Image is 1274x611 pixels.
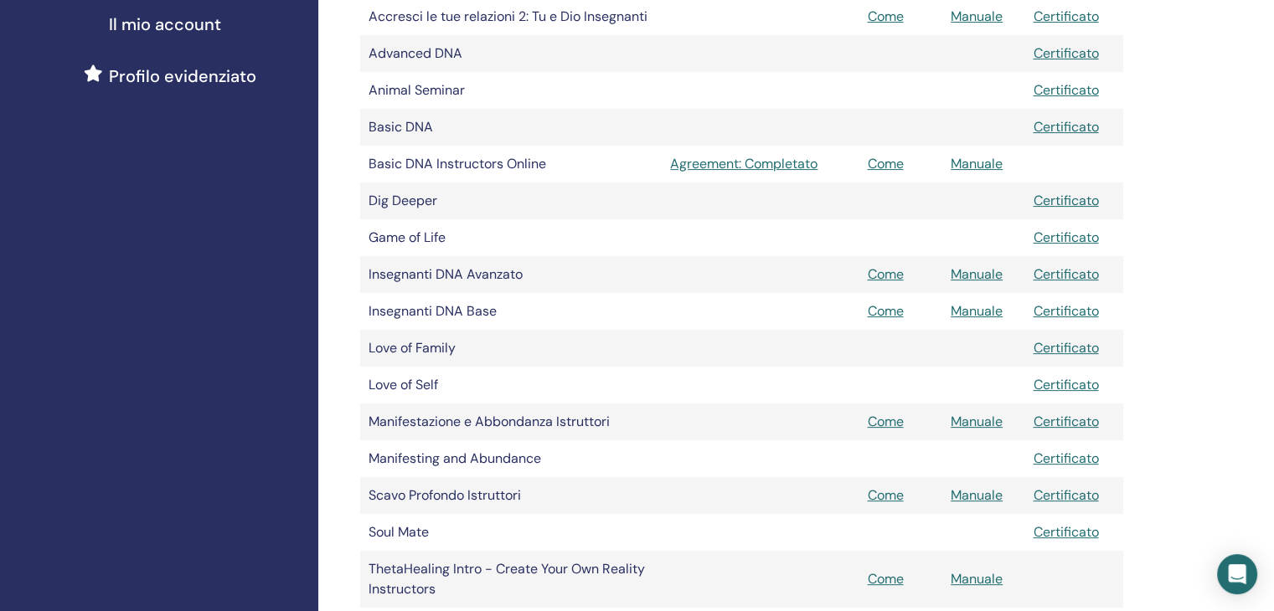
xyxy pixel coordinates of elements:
[360,403,662,440] td: Manifestazione e Abbondanza Istruttori
[867,155,903,172] a: Come
[360,330,662,367] td: Love of Family
[360,551,662,608] td: ThetaHealing Intro - Create Your Own Reality Instructors
[1033,486,1098,504] a: Certificato
[670,154,850,174] a: Agreement: Completato
[867,8,903,25] a: Come
[1033,302,1098,320] a: Certificato
[360,109,662,146] td: Basic DNA
[1033,228,1098,246] a: Certificato
[867,570,903,588] a: Come
[1033,339,1098,357] a: Certificato
[109,64,256,89] span: Profilo evidenziato
[1033,523,1098,541] a: Certificato
[951,155,1003,172] a: Manuale
[360,219,662,256] td: Game of Life
[867,265,903,283] a: Come
[867,302,903,320] a: Come
[951,8,1003,25] a: Manuale
[1217,554,1257,594] div: Open Intercom Messenger
[1033,449,1098,467] a: Certificato
[360,514,662,551] td: Soul Mate
[951,413,1003,430] a: Manuale
[1033,8,1098,25] a: Certificato
[951,486,1003,504] a: Manuale
[951,570,1003,588] a: Manuale
[360,367,662,403] td: Love of Self
[1033,376,1098,393] a: Certificato
[951,265,1003,283] a: Manuale
[1033,265,1098,283] a: Certificato
[360,256,662,293] td: Insegnanti DNA Avanzato
[360,35,662,72] td: Advanced DNA
[360,440,662,477] td: Manifesting and Abundance
[360,72,662,109] td: Animal Seminar
[867,413,903,430] a: Come
[360,182,662,219] td: Dig Deeper
[1033,413,1098,430] a: Certificato
[867,486,903,504] a: Come
[1033,118,1098,136] a: Certificato
[109,12,221,37] span: Il mio account
[1033,192,1098,209] a: Certificato
[360,293,662,330] td: Insegnanti DNA Base
[1033,44,1098,62] a: Certificato
[951,302,1003,320] a: Manuale
[1033,81,1098,99] a: Certificato
[360,146,662,182] td: Basic DNA Instructors Online
[360,477,662,514] td: Scavo Profondo Istruttori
